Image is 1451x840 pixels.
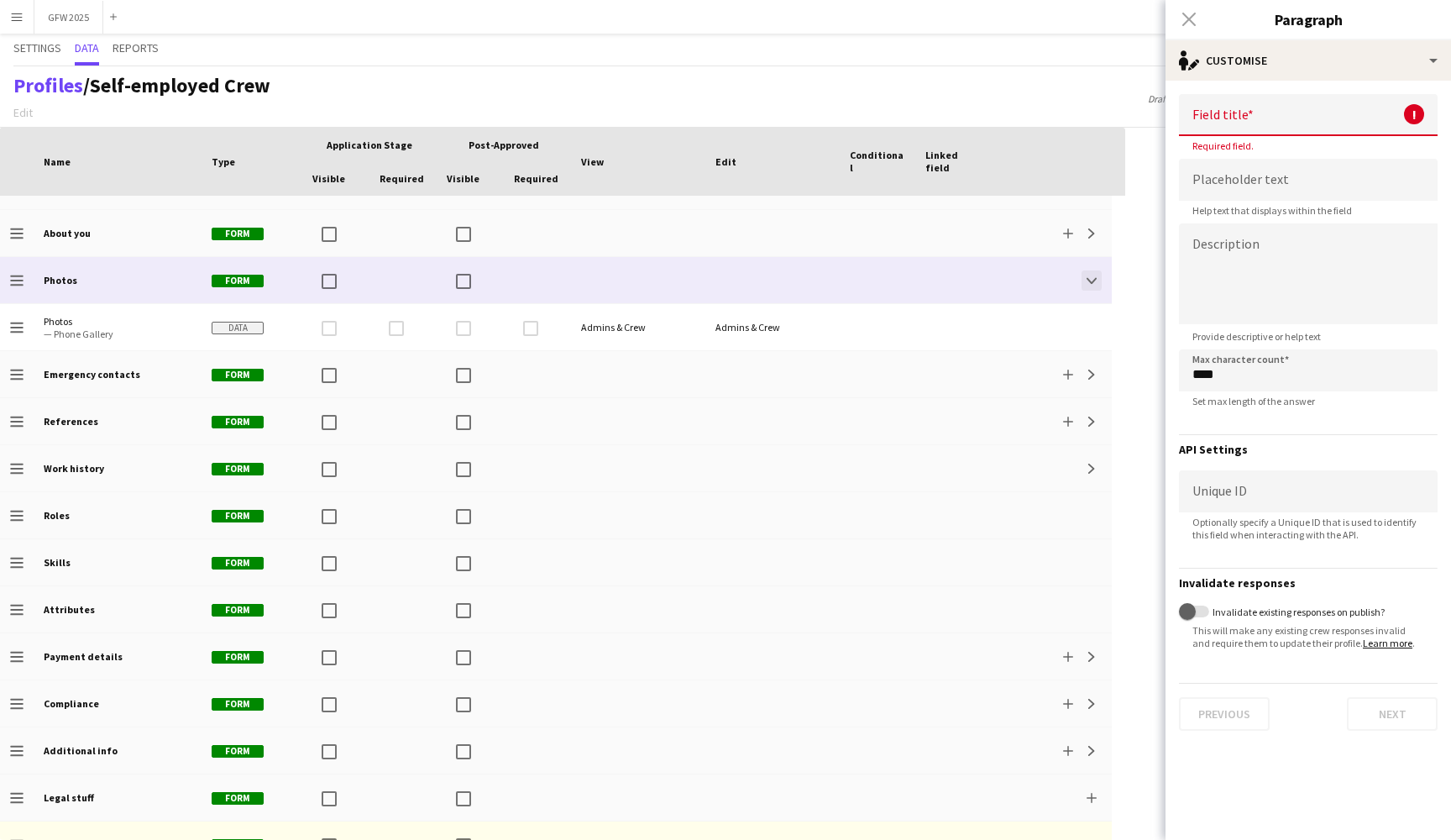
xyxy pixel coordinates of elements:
a: Learn more [1363,637,1412,649]
h3: Paragraph [1166,8,1451,30]
b: Legal stuff [44,791,94,804]
b: Skills [44,556,71,569]
b: Photos [44,274,77,286]
span: Form [212,557,264,570]
span: Form [212,463,264,475]
span: Form [212,604,264,617]
span: Help text that displays within the field [1179,204,1365,217]
span: Required field. [1179,139,1267,152]
span: Self-employed Crew [90,72,270,98]
h3: Invalidate responses [1179,575,1438,591]
span: Form [212,416,264,428]
span: Form [212,698,264,711]
span: Conditional [850,149,905,174]
span: Type [212,155,235,168]
b: Emergency contacts [44,368,140,381]
span: Visible [312,172,345,185]
span: Set max length of the answer [1179,395,1328,407]
button: GFW 2025 [34,1,103,34]
b: Payment details [44,650,123,663]
label: Invalidate existing responses on publish? [1209,606,1385,618]
span: Name [44,155,71,168]
h1: / [13,73,270,98]
span: Draft saved at [DATE] 8:11am [1139,92,1276,105]
span: Optionally specify a Unique ID that is used to identify this field when interacting with the API. [1179,516,1438,541]
div: Admins & Crew [705,304,840,350]
span: Data [212,322,264,334]
span: Required [514,172,558,185]
span: Application stage [327,139,412,151]
div: Admins & Crew [571,304,705,350]
span: Photos [44,315,191,328]
span: Settings [13,42,61,54]
b: About you [44,227,91,239]
span: Form [212,228,264,240]
span: Provide descriptive or help text [1179,330,1334,343]
span: Form [212,510,264,522]
span: Form [212,745,264,758]
b: References [44,415,98,428]
b: Additional info [44,744,118,757]
span: This will make any existing crew responses invalid and require them to update their profile. . [1179,624,1438,649]
span: Form [212,651,264,664]
span: Linked field [925,149,981,174]
a: Profiles [13,72,83,98]
h3: API Settings [1179,442,1438,457]
span: Post-Approved [469,139,539,151]
b: Roles [44,509,70,522]
div: Customise [1166,40,1451,81]
span: Form [212,792,264,805]
span: Edit [715,155,736,168]
b: Attributes [44,603,95,616]
span: Reports [113,42,159,54]
b: Compliance [44,697,99,710]
span: Form [212,275,264,287]
span: Required [380,172,424,185]
span: Data [75,42,99,54]
span: View [581,155,604,168]
span: — Phone Gallery [44,328,191,340]
span: Visible [447,172,479,185]
span: Form [212,369,264,381]
b: Work history [44,462,104,475]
